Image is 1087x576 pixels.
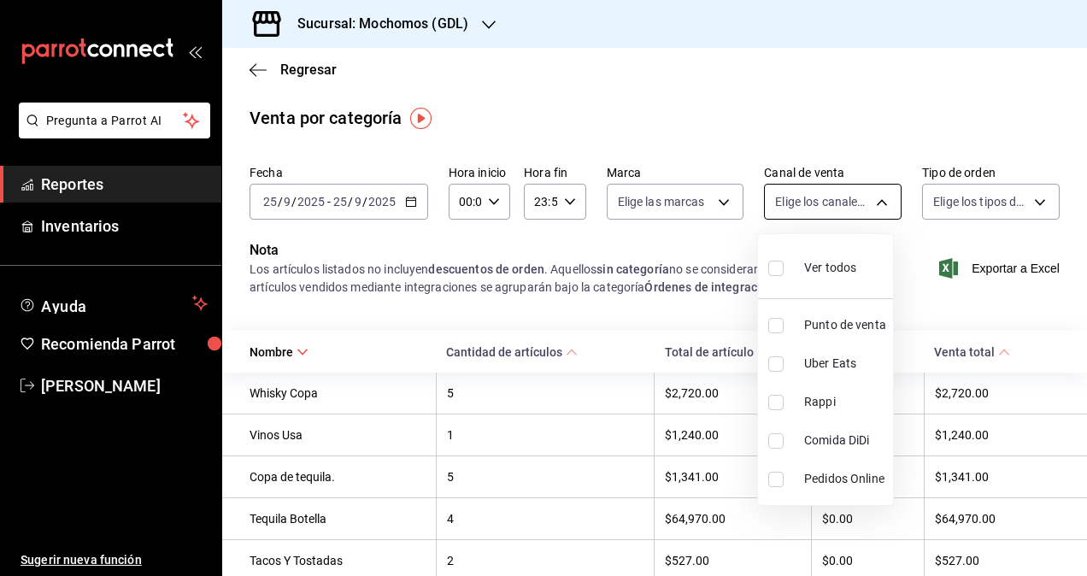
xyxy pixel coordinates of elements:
span: Comida DiDi [804,432,886,450]
span: Ver todos [804,259,856,277]
img: Marcador de información sobre herramientas [410,108,432,129]
span: Pedidos Online [804,470,886,488]
span: Uber Eats [804,355,886,373]
span: Rappi [804,393,886,411]
span: Punto de venta [804,316,886,334]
